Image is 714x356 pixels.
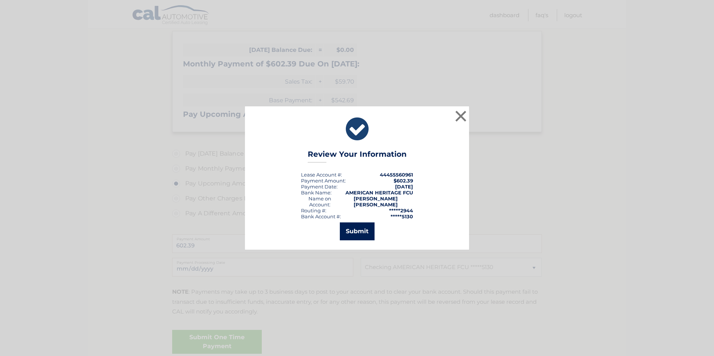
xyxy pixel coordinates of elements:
div: : [301,184,338,190]
button: × [453,109,468,124]
span: Payment Date [301,184,336,190]
div: Payment Amount: [301,178,346,184]
div: Name on Account: [301,196,339,207]
h3: Review Your Information [308,150,407,163]
div: Bank Account #: [301,213,341,219]
strong: AMERICAN HERITAGE FCU [345,190,413,196]
button: Submit [340,222,375,240]
div: Routing #: [301,207,326,213]
div: Lease Account #: [301,172,342,178]
strong: [PERSON_NAME] [PERSON_NAME] [354,196,398,207]
span: [DATE] [395,184,413,190]
span: $602.39 [394,178,413,184]
div: Bank Name: [301,190,332,196]
strong: 44455560961 [380,172,413,178]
